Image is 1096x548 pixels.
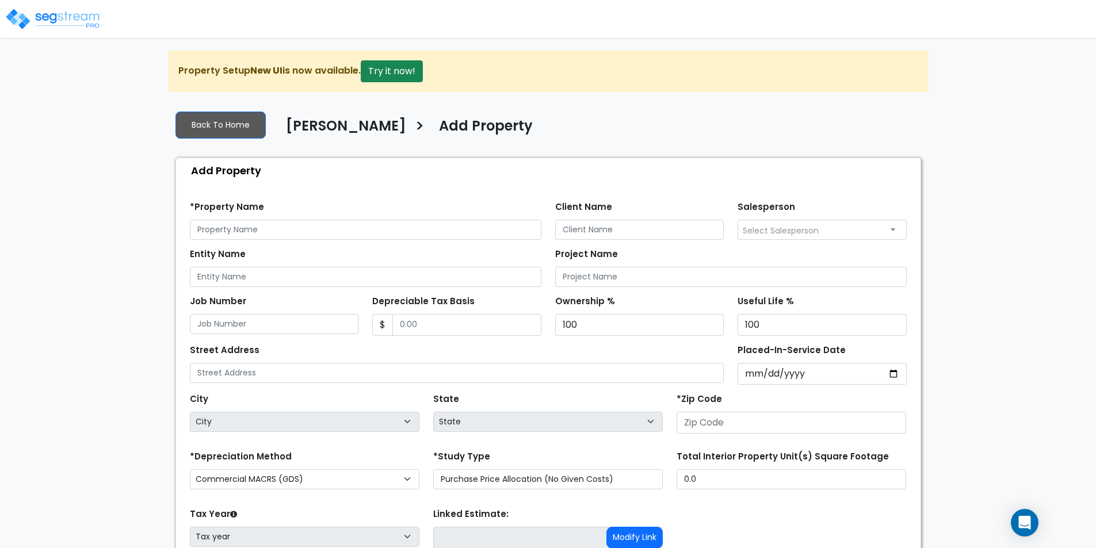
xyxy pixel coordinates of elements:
span: $ [372,314,393,336]
a: Add Property [430,118,533,142]
label: Useful Life % [738,295,794,308]
a: [PERSON_NAME] [277,118,406,142]
label: Total Interior Property Unit(s) Square Footage [677,450,889,463]
a: Back To Home [175,112,266,139]
label: Salesperson [738,201,795,214]
label: *Zip Code [677,393,722,406]
input: Useful Life % [738,314,907,336]
strong: New UI [250,64,282,77]
label: *Depreciation Method [190,450,292,463]
label: Street Address [190,344,259,357]
label: Linked Estimate: [433,508,509,521]
label: City [190,393,208,406]
label: Entity Name [190,248,246,261]
label: Placed-In-Service Date [738,344,846,357]
input: Street Address [190,363,724,383]
label: Tax Year [190,508,237,521]
span: Select Salesperson [743,225,819,236]
label: *Study Type [433,450,490,463]
input: Ownership % [555,314,724,336]
input: Client Name [555,220,724,240]
label: Depreciable Tax Basis [372,295,475,308]
input: Property Name [190,220,541,240]
input: Entity Name [190,267,541,287]
button: Try it now! [361,60,423,82]
input: Job Number [190,314,359,334]
div: Open Intercom Messenger [1011,509,1038,536]
img: logo_pro_r.png [5,7,102,30]
input: 0.00 [392,314,541,336]
input: total square foot [677,469,906,489]
label: Client Name [555,201,612,214]
label: Job Number [190,295,246,308]
label: State [433,393,459,406]
input: Project Name [555,267,907,287]
input: Zip Code [677,412,906,434]
label: Ownership % [555,295,615,308]
h4: Add Property [439,118,533,137]
h3: > [415,117,425,139]
div: Add Property [182,158,921,183]
div: Property Setup is now available. [169,51,928,92]
label: Project Name [555,248,618,261]
h4: [PERSON_NAME] [286,118,406,137]
label: *Property Name [190,201,264,214]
